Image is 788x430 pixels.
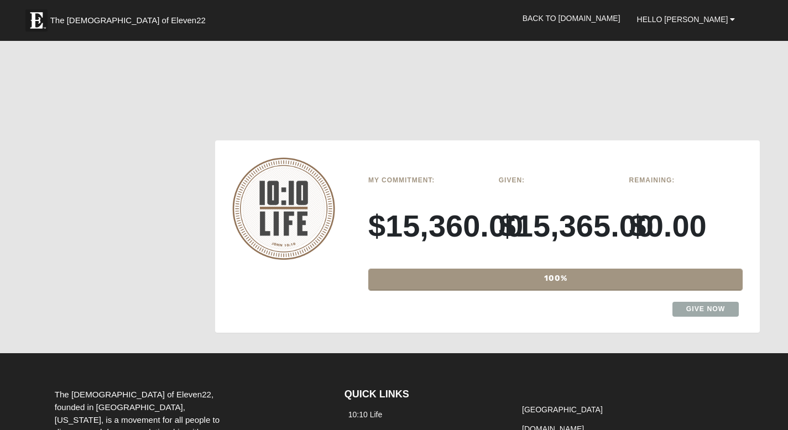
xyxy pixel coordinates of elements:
[345,389,502,401] h4: QUICK LINKS
[369,269,742,290] div: 100%
[25,9,48,32] img: Eleven22 logo
[514,4,629,32] a: Back to [DOMAIN_NAME]
[637,15,728,24] span: Hello [PERSON_NAME]
[672,302,739,317] a: Give Now
[499,176,613,184] h6: Given:
[629,176,743,184] h6: Remaining:
[348,410,383,419] a: 10:10 Life
[499,207,613,244] h3: $15,365.00
[368,176,482,184] h6: My Commitment:
[20,4,241,32] a: The [DEMOGRAPHIC_DATA] of Eleven22
[629,207,743,244] h3: $0.00
[368,207,482,244] h3: $15,360.00
[522,405,603,414] a: [GEOGRAPHIC_DATA]
[629,6,744,33] a: Hello [PERSON_NAME]
[50,15,206,26] span: The [DEMOGRAPHIC_DATA] of Eleven22
[232,158,335,260] img: 10-10-Life-logo-round-no-scripture.png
